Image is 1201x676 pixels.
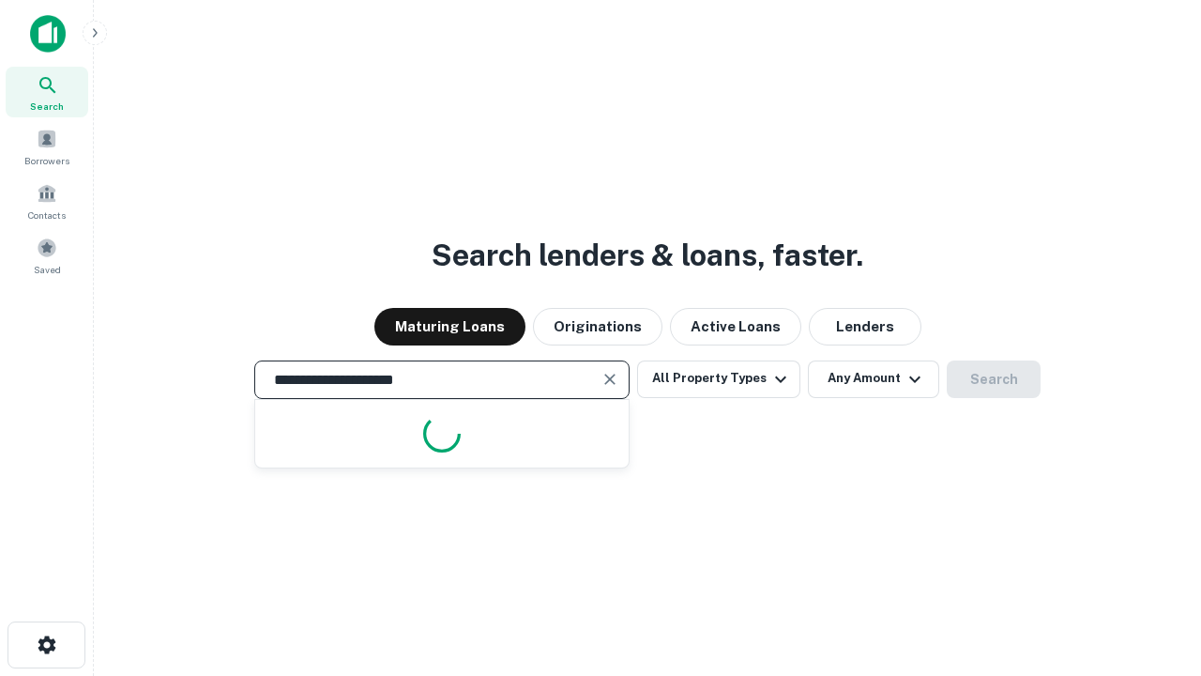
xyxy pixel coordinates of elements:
[30,99,64,114] span: Search
[34,262,61,277] span: Saved
[6,121,88,172] a: Borrowers
[597,366,623,392] button: Clear
[24,153,69,168] span: Borrowers
[374,308,525,346] button: Maturing Loans
[432,233,863,278] h3: Search lenders & loans, faster.
[6,176,88,226] a: Contacts
[533,308,662,346] button: Originations
[30,15,66,53] img: capitalize-icon.png
[28,207,66,223] span: Contacts
[809,308,921,346] button: Lenders
[1107,526,1201,616] iframe: Chat Widget
[670,308,801,346] button: Active Loans
[6,67,88,117] a: Search
[637,361,800,398] button: All Property Types
[6,230,88,281] a: Saved
[808,361,939,398] button: Any Amount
